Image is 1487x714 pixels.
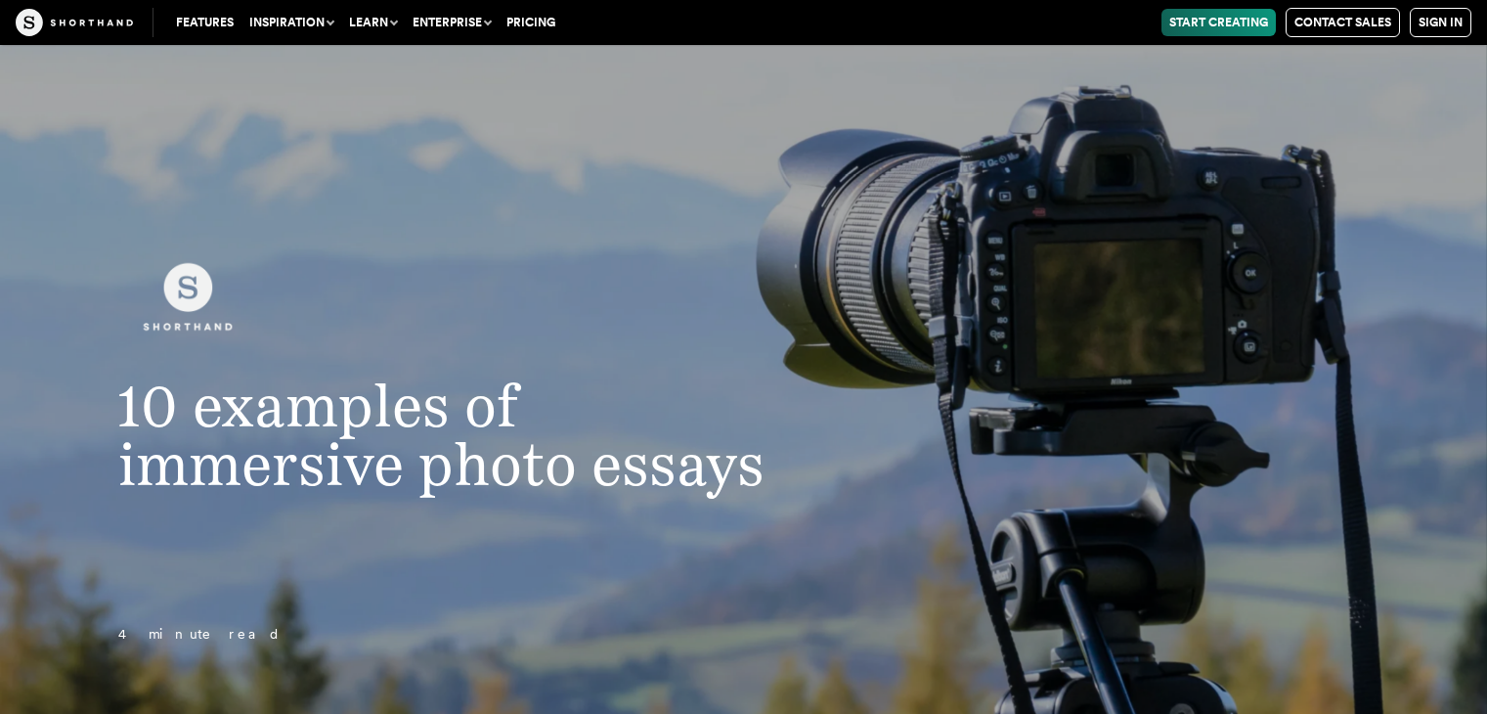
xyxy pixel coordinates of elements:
[499,9,563,36] a: Pricing
[1286,8,1400,37] a: Contact Sales
[241,9,341,36] button: Inspiration
[79,377,854,493] h1: 10 examples of immersive photo essays
[16,9,133,36] img: The Craft
[341,9,405,36] button: Learn
[1161,9,1276,36] a: Start Creating
[79,623,854,647] p: 4 minute read
[168,9,241,36] a: Features
[405,9,499,36] button: Enterprise
[1410,8,1471,37] a: Sign in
